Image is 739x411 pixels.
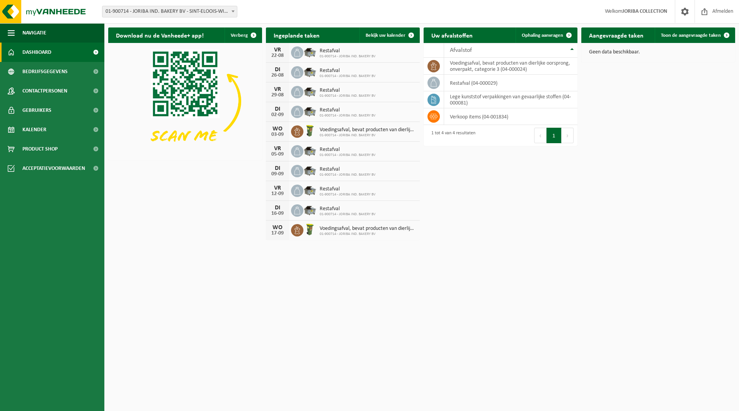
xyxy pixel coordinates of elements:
[320,68,376,74] span: Restafval
[320,192,376,197] span: 01-900714 - JORIBA IND. BAKERY BV
[303,124,317,137] img: WB-0060-HPE-GN-50
[22,120,46,139] span: Kalender
[303,104,317,118] img: WB-5000-GAL-GY-04
[303,144,317,157] img: WB-5000-GAL-GY-04
[270,86,285,92] div: VR
[320,113,376,118] span: 01-900714 - JORIBA IND. BAKERY BV
[661,33,721,38] span: Toon de aangevraagde taken
[270,205,285,211] div: DI
[270,112,285,118] div: 02-09
[320,127,416,133] span: Voedingsafval, bevat producten van dierlijke oorsprong, onverpakt, categorie 3
[589,50,727,55] p: Geen data beschikbaar.
[270,152,285,157] div: 05-09
[270,146,285,152] div: VR
[444,58,577,75] td: voedingsafval, bevat producten van dierlijke oorsprong, onverpakt, categorie 3 (04-000024)
[320,232,416,236] span: 01-900714 - JORIBA IND. BAKERY BV
[270,231,285,236] div: 17-09
[303,203,317,216] img: WB-5000-GAL-GY-04
[270,53,285,58] div: 22-08
[320,48,376,54] span: Restafval
[270,211,285,216] div: 16-09
[320,212,376,217] span: 01-900714 - JORIBA IND. BAKERY BV
[270,165,285,171] div: DI
[320,206,376,212] span: Restafval
[516,27,577,43] a: Ophaling aanvragen
[427,127,475,144] div: 1 tot 4 van 4 resultaten
[320,87,376,94] span: Restafval
[270,106,285,112] div: DI
[108,27,211,43] h2: Download nu de Vanheede+ app!
[303,45,317,58] img: WB-5000-GAL-GY-04
[320,166,376,173] span: Restafval
[424,27,480,43] h2: Uw afvalstoffen
[622,9,667,14] strong: JORIBA COLLECTION
[562,128,574,143] button: Next
[320,226,416,232] span: Voedingsafval, bevat producten van dierlijke oorsprong, onverpakt, categorie 3
[581,27,651,43] h2: Aangevraagde taken
[303,223,317,236] img: WB-0060-HPE-GN-50
[320,133,416,138] span: 01-900714 - JORIBA IND. BAKERY BV
[22,139,58,159] span: Product Shop
[108,43,262,159] img: Download de VHEPlus App
[444,91,577,108] td: lege kunststof verpakkingen van gevaarlijke stoffen (04-000081)
[303,164,317,177] img: WB-5000-GAL-GY-04
[444,75,577,91] td: restafval (04-000029)
[270,92,285,98] div: 29-08
[320,94,376,98] span: 01-900714 - JORIBA IND. BAKERY BV
[450,47,472,53] span: Afvalstof
[270,224,285,231] div: WO
[270,47,285,53] div: VR
[444,108,577,125] td: verkoop items (04-001834)
[22,43,51,62] span: Dashboard
[22,101,51,120] span: Gebruikers
[270,132,285,137] div: 03-09
[270,126,285,132] div: WO
[320,147,376,153] span: Restafval
[320,74,376,79] span: 01-900714 - JORIBA IND. BAKERY BV
[22,81,67,101] span: Contactpersonen
[320,54,376,59] span: 01-900714 - JORIBA IND. BAKERY BV
[270,171,285,177] div: 09-09
[303,85,317,98] img: WB-5000-GAL-GY-04
[522,33,563,38] span: Ophaling aanvragen
[270,185,285,191] div: VR
[366,33,405,38] span: Bekijk uw kalender
[270,73,285,78] div: 26-08
[303,183,317,197] img: WB-5000-GAL-GY-04
[303,65,317,78] img: WB-5000-GAL-GY-04
[655,27,734,43] a: Toon de aangevraagde taken
[320,107,376,113] span: Restafval
[270,67,285,73] div: DI
[320,186,376,192] span: Restafval
[270,191,285,197] div: 12-09
[225,27,261,43] button: Verberg
[22,159,85,178] span: Acceptatievoorwaarden
[231,33,248,38] span: Verberg
[320,153,376,158] span: 01-900714 - JORIBA IND. BAKERY BV
[547,128,562,143] button: 1
[266,27,327,43] h2: Ingeplande taken
[22,62,68,81] span: Bedrijfsgegevens
[102,6,237,17] span: 01-900714 - JORIBA IND. BAKERY BV - SINT-ELOOIS-WINKEL
[320,173,376,177] span: 01-900714 - JORIBA IND. BAKERY BV
[359,27,419,43] a: Bekijk uw kalender
[534,128,547,143] button: Previous
[22,23,46,43] span: Navigatie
